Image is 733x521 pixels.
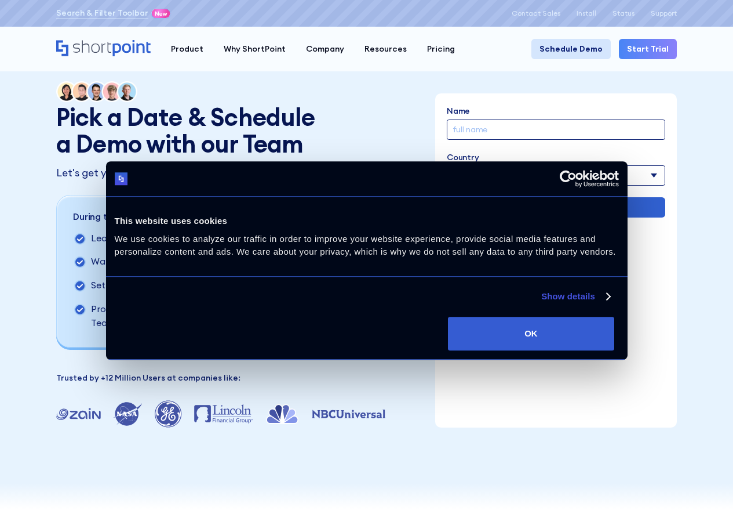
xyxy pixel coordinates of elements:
[577,9,596,17] a: Install
[91,231,226,247] p: Learn about your project needs
[56,372,419,384] p: Trusted by +12 Million Users at companies like:
[56,165,413,180] p: Let's get you started with ShortPoint with a quick call and walkthrough
[115,172,128,186] img: logo
[447,151,665,164] label: Country
[447,120,665,140] input: full name
[531,39,611,59] a: Schedule Demo
[364,43,407,55] div: Resources
[651,9,677,17] a: Support
[115,214,619,228] div: This website uses cookies
[91,278,264,294] p: Set you up with a Free Trial of ShortPoint
[427,43,455,55] div: Pricing
[213,39,296,59] a: Why ShortPoint
[56,7,148,19] a: Search & Filter Toolbar
[417,39,465,59] a: Pricing
[91,255,254,270] p: Walk you through ShortPoint's solution
[91,302,348,330] p: Provide you with access to our 5-Star Customer Support Team &
[171,43,203,55] div: Product
[675,465,733,521] iframe: Chat Widget
[517,170,619,187] a: Usercentrics Cookiebot - opens in a new window
[73,210,348,224] p: During this call we will
[161,39,213,59] a: Product
[224,43,286,55] div: Why ShortPoint
[541,290,610,303] a: Show details
[56,104,324,157] h1: Pick a Date & Schedule a Demo with our Team
[354,39,417,59] a: Resources
[306,43,344,55] div: Company
[512,9,560,17] a: Contact Sales
[448,317,614,350] button: OK
[619,39,677,59] a: Start Trial
[447,105,665,218] form: Demo Form
[296,39,354,59] a: Company
[612,9,634,17] a: Status
[115,234,616,257] span: We use cookies to analyze our traffic in order to improve your website experience, provide social...
[56,40,151,57] a: Home
[447,105,665,117] label: Name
